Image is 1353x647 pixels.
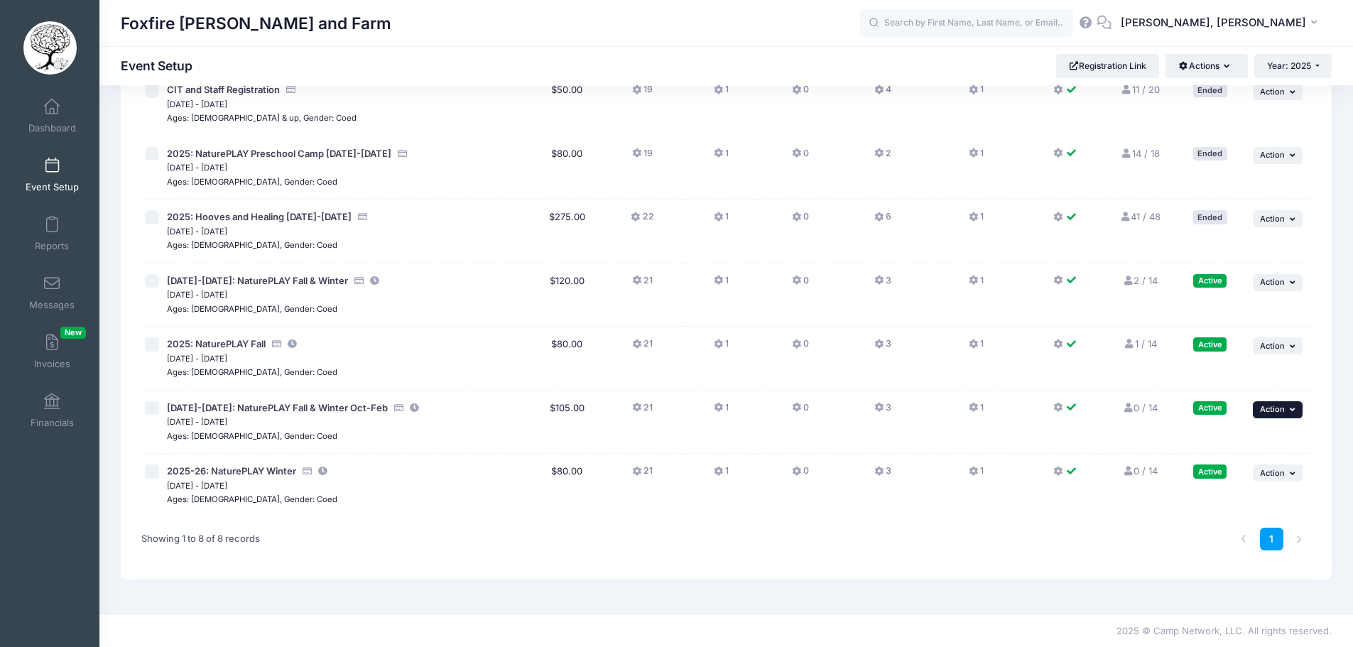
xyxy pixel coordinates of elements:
[792,147,809,168] button: 0
[1193,401,1227,415] div: Active
[34,358,70,370] span: Invoices
[874,464,891,485] button: 3
[535,391,599,455] td: $105.00
[860,9,1073,38] input: Search by First Name, Last Name, or Email...
[1193,337,1227,351] div: Active
[1253,83,1303,100] button: Action
[167,481,227,491] small: [DATE] - [DATE]
[1254,54,1332,78] button: Year: 2025
[874,83,891,104] button: 4
[1260,87,1285,97] span: Action
[1260,341,1285,351] span: Action
[35,240,69,252] span: Reports
[18,268,86,317] a: Messages
[317,467,329,476] i: This session is currently scheduled to pause registration at 00:00 AM America/New York on 12/10/2...
[1253,337,1303,354] button: Action
[1260,214,1285,224] span: Action
[167,148,391,159] span: 2025: NaturePLAY Preschool Camp [DATE]-[DATE]
[792,337,809,358] button: 0
[969,83,984,104] button: 1
[535,72,599,136] td: $50.00
[1124,338,1157,349] a: 1 / 14
[1116,625,1332,636] span: 2025 © Camp Network, LLC. All rights reserved.
[167,367,337,377] small: Ages: [DEMOGRAPHIC_DATA], Gender: Coed
[369,276,381,286] i: This session is currently scheduled to pause registration at 00:00 AM America/New York on 09/11/2...
[1112,7,1332,40] button: [PERSON_NAME], [PERSON_NAME]
[1260,277,1285,287] span: Action
[287,339,298,349] i: This session is currently scheduled to pause registration at 00:00 AM America/New York on 09/11/2...
[874,274,891,295] button: 3
[714,83,729,104] button: 1
[23,21,77,75] img: Foxfire Woods and Farm
[167,354,227,364] small: [DATE] - [DATE]
[285,85,296,94] i: Accepting Credit Card Payments
[1193,464,1227,478] div: Active
[792,83,809,104] button: 0
[1121,148,1160,159] a: 14 / 18
[18,386,86,435] a: Financials
[167,113,357,123] small: Ages: [DEMOGRAPHIC_DATA] & up, Gender: Coed
[353,276,364,286] i: Accepting Credit Card Payments
[632,274,653,295] button: 21
[1121,15,1306,31] span: [PERSON_NAME], [PERSON_NAME]
[271,339,282,349] i: Accepting Credit Card Payments
[792,274,809,295] button: 0
[18,91,86,141] a: Dashboard
[535,263,599,327] td: $120.00
[969,464,984,485] button: 1
[714,210,729,231] button: 1
[969,337,984,358] button: 1
[714,274,729,295] button: 1
[60,327,86,339] span: New
[1253,401,1303,418] button: Action
[792,401,809,422] button: 0
[1122,275,1158,286] a: 2 / 14
[167,431,337,441] small: Ages: [DEMOGRAPHIC_DATA], Gender: Coed
[301,467,313,476] i: Accepting Credit Card Payments
[1260,404,1285,414] span: Action
[167,211,352,222] span: 2025: Hooves and Healing [DATE]-[DATE]
[969,210,984,231] button: 1
[167,290,227,300] small: [DATE] - [DATE]
[18,150,86,200] a: Event Setup
[535,136,599,200] td: $80.00
[167,177,337,187] small: Ages: [DEMOGRAPHIC_DATA], Gender: Coed
[121,58,205,73] h1: Event Setup
[409,403,420,413] i: This session is currently scheduled to pause registration at 00:00 AM America/New York on 10/13/2...
[1260,468,1285,478] span: Action
[969,147,984,168] button: 1
[1267,60,1311,71] span: Year: 2025
[167,84,280,95] span: CIT and Staff Registration
[535,454,599,517] td: $80.00
[1253,147,1303,164] button: Action
[1260,150,1285,160] span: Action
[969,401,984,422] button: 1
[141,523,260,555] div: Showing 1 to 8 of 8 records
[632,147,653,168] button: 19
[535,200,599,263] td: $275.00
[396,149,408,158] i: Accepting Credit Card Payments
[874,401,891,422] button: 3
[1119,211,1161,222] a: 41 / 48
[792,210,809,231] button: 0
[1253,210,1303,227] button: Action
[792,464,809,485] button: 0
[1122,402,1158,413] a: 0 / 14
[1193,274,1227,288] div: Active
[631,210,653,231] button: 22
[714,401,729,422] button: 1
[167,402,388,413] span: [DATE]-[DATE]: NaturePLAY Fall & Winter Oct-Feb
[1165,54,1247,78] button: Actions
[535,327,599,391] td: $80.00
[31,417,74,429] span: Financials
[167,304,337,314] small: Ages: [DEMOGRAPHIC_DATA], Gender: Coed
[167,240,337,250] small: Ages: [DEMOGRAPHIC_DATA], Gender: Coed
[969,274,984,295] button: 1
[393,403,404,413] i: Accepting Credit Card Payments
[1193,83,1227,97] div: Ended
[1253,274,1303,291] button: Action
[18,209,86,259] a: Reports
[632,464,653,485] button: 21
[1260,528,1283,551] a: 1
[632,337,653,358] button: 21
